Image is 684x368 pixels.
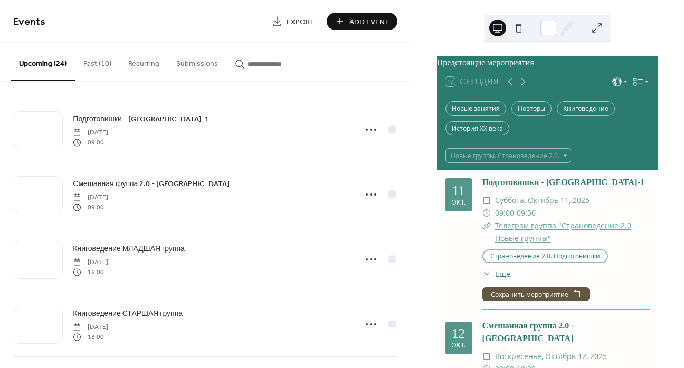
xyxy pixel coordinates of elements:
[73,193,108,202] span: [DATE]
[73,243,184,255] a: Книговедение МЛАДШАЯ группа
[287,16,315,27] span: Export
[73,307,183,319] a: Книговедение СТАРШАЯ группа
[73,179,230,190] span: Смешанная группа 2.0 - [GEOGRAPHIC_DATA]
[73,128,108,138] span: [DATE]
[482,194,491,207] div: ​
[482,207,491,219] div: ​
[73,113,208,125] a: Подготовишки - [GEOGRAPHIC_DATA]-1
[73,332,108,342] span: 18:00
[482,178,644,187] a: Подготовишки - [GEOGRAPHIC_DATA]-1
[452,327,465,340] div: 12
[75,43,120,80] button: Past (10)
[73,114,208,125] span: Подготовишки - [GEOGRAPHIC_DATA]-1
[73,244,184,255] span: Книговедение МЛАДШАЯ группа
[13,12,45,32] span: Events
[482,350,491,363] div: ​
[557,101,615,116] div: Книговедение
[482,219,491,232] div: ​
[73,178,230,190] a: Смешанная группа 2.0 - [GEOGRAPHIC_DATA]
[482,268,510,279] button: ​Ещё
[495,350,607,363] span: воскресенье, октябрь 12, 2025
[73,308,183,319] span: Книговедение СТАРШАЯ группа
[451,199,465,206] div: окт.
[73,202,108,212] span: 09:00
[482,287,590,301] button: Сохранить мероприятие
[349,16,389,27] span: Add Event
[452,184,465,197] div: 11
[11,43,75,81] button: Upcoming (24)
[120,43,168,80] button: Recurring
[168,43,226,80] button: Submissions
[495,268,510,279] span: Ещё
[495,207,514,219] span: 09:00
[73,138,108,147] span: 09:00
[511,101,552,116] div: Повторы
[73,323,108,332] span: [DATE]
[482,268,491,279] div: ​
[437,56,658,69] div: Предстоящие мероприятия
[445,121,509,136] div: История XX века
[73,258,108,267] span: [DATE]
[264,13,322,30] a: Export
[517,207,536,219] span: 09:50
[495,220,631,243] a: Телеграм группа "Страноведение 2.0 Новые группы"
[514,207,517,219] span: -
[482,321,574,343] a: Смешанная группа 2.0 - [GEOGRAPHIC_DATA]
[495,194,590,207] span: суббота, октябрь 11, 2025
[445,101,506,116] div: Новые занятия
[327,13,397,30] button: Add Event
[73,267,108,277] span: 16:00
[451,342,465,349] div: окт.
